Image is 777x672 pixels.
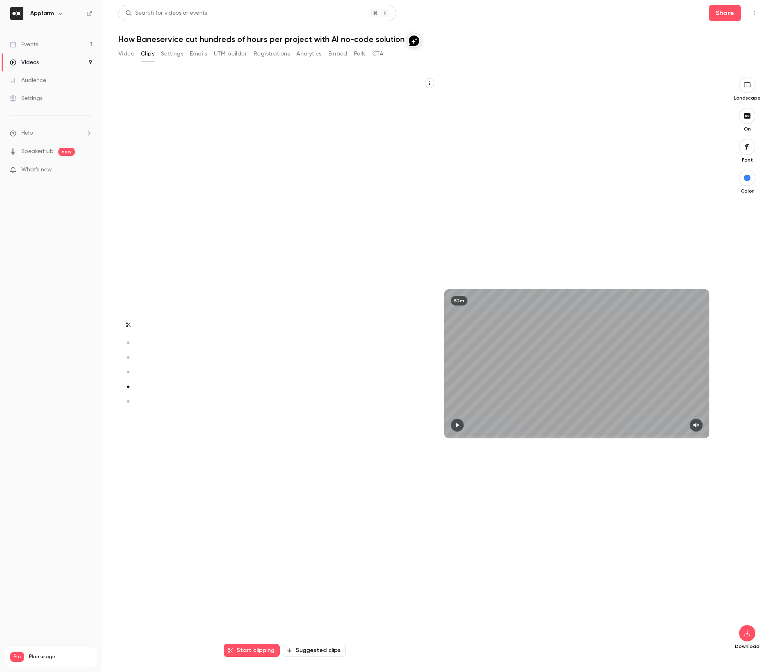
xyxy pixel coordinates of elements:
[82,166,92,174] iframe: Noticeable Trigger
[214,47,247,60] button: UTM builder
[254,47,290,60] button: Registrations
[10,7,23,20] img: Appfarm
[354,47,366,60] button: Polls
[29,654,92,660] span: Plan usage
[748,7,761,20] button: Top Bar Actions
[190,47,207,60] button: Emails
[30,9,54,18] h6: Appfarm
[372,47,383,60] button: CTA
[118,34,761,44] h1: How Baneservice cut hundreds of hours per project with AI no-code solution
[734,188,760,194] p: Color
[734,157,760,163] p: Font
[21,166,52,174] span: What's new
[10,76,46,84] div: Audience
[451,296,468,306] div: 52m
[125,9,207,18] div: Search for videos or events
[224,644,280,657] button: Start clipping
[709,5,741,21] button: Share
[161,47,183,60] button: Settings
[58,148,75,156] span: new
[10,94,42,102] div: Settings
[10,40,38,49] div: Events
[10,652,24,662] span: Pro
[734,95,761,101] p: Landscape
[10,129,92,138] li: help-dropdown-opener
[21,129,33,138] span: Help
[283,644,346,657] button: Suggested clips
[734,126,760,132] p: On
[21,147,53,156] a: SpeakerHub
[10,58,39,67] div: Videos
[734,643,760,650] p: Download
[118,47,134,60] button: Video
[296,47,322,60] button: Analytics
[141,47,154,60] button: Clips
[328,47,347,60] button: Embed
